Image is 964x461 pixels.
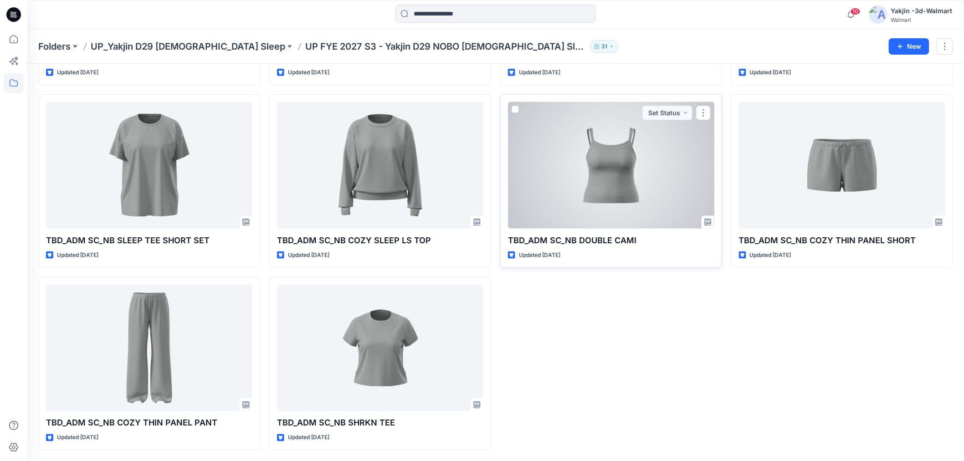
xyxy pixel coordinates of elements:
[57,433,98,443] p: Updated [DATE]
[519,251,560,260] p: Updated [DATE]
[277,285,483,411] a: TBD_ADM SC_NB SHRKN TEE
[590,40,619,53] button: 31
[277,417,483,430] p: TBD_ADM SC_NB SHRKN TEE
[288,68,329,77] p: Updated [DATE]
[869,5,887,24] img: avatar
[891,16,953,23] div: Walmart
[277,102,483,229] a: TBD_ADM SC_NB COZY SLEEP LS TOP
[750,251,791,260] p: Updated [DATE]
[46,234,252,247] p: TBD_ADM SC_NB SLEEP TEE SHORT SET
[891,5,953,16] div: Yakjin -3d-Walmart
[288,251,329,260] p: Updated [DATE]
[277,234,483,247] p: TBD_ADM SC_NB COZY SLEEP LS TOP
[57,251,98,260] p: Updated [DATE]
[750,68,791,77] p: Updated [DATE]
[601,41,607,51] p: 31
[46,102,252,229] a: TBD_ADM SC_NB SLEEP TEE SHORT SET
[508,234,714,247] p: TBD_ADM SC_NB DOUBLE CAMI
[519,68,560,77] p: Updated [DATE]
[91,40,285,53] a: UP_Yakjin D29 [DEMOGRAPHIC_DATA] Sleep
[46,285,252,411] a: TBD_ADM SC_NB COZY THIN PANEL PANT
[305,40,586,53] p: UP FYE 2027 S3 - Yakjin D29 NOBO [DEMOGRAPHIC_DATA] Sleepwear
[46,417,252,430] p: TBD_ADM SC_NB COZY THIN PANEL PANT
[508,102,714,229] a: TBD_ADM SC_NB DOUBLE CAMI
[38,40,71,53] a: Folders
[739,102,945,229] a: TBD_ADM SC_NB COZY THIN PANEL SHORT
[739,234,945,247] p: TBD_ADM SC_NB COZY THIN PANEL SHORT
[851,8,861,15] span: 10
[57,68,98,77] p: Updated [DATE]
[889,38,929,55] button: New
[288,433,329,443] p: Updated [DATE]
